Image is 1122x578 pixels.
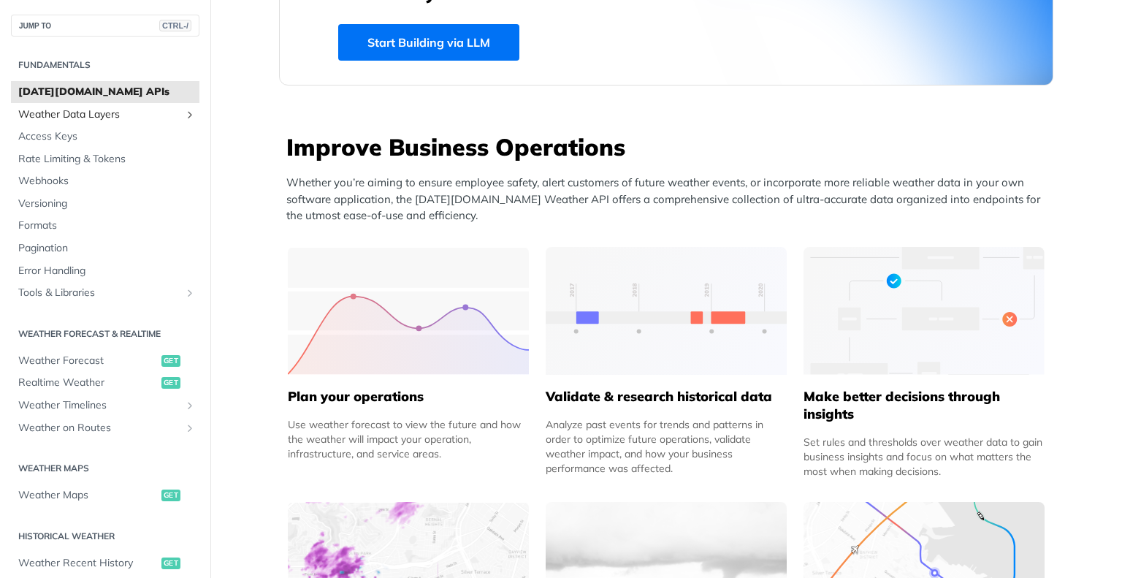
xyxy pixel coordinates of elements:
a: Weather TimelinesShow subpages for Weather Timelines [11,395,199,417]
a: Tools & LibrariesShow subpages for Tools & Libraries [11,282,199,304]
h5: Validate & research historical data [546,388,787,406]
a: Weather Mapsget [11,484,199,506]
span: Weather Forecast [18,354,158,368]
img: a22d113-group-496-32x.svg [804,247,1045,375]
a: Start Building via LLM [338,24,519,61]
span: Weather Maps [18,488,158,503]
span: Pagination [18,241,196,256]
div: Analyze past events for trends and patterns in order to optimize future operations, validate weat... [546,417,787,476]
div: Set rules and thresholds over weather data to gain business insights and focus on what matters th... [804,435,1045,479]
a: Webhooks [11,170,199,192]
span: Weather on Routes [18,421,180,436]
span: Weather Recent History [18,556,158,571]
span: CTRL-/ [159,20,191,31]
span: Tools & Libraries [18,286,180,300]
a: [DATE][DOMAIN_NAME] APIs [11,81,199,103]
button: Show subpages for Tools & Libraries [184,287,196,299]
a: Weather Data LayersShow subpages for Weather Data Layers [11,104,199,126]
a: Realtime Weatherget [11,372,199,394]
a: Pagination [11,237,199,259]
a: Versioning [11,193,199,215]
button: Show subpages for Weather Timelines [184,400,196,411]
h5: Make better decisions through insights [804,388,1045,423]
span: Error Handling [18,264,196,278]
span: get [161,377,180,389]
span: get [161,490,180,501]
span: Weather Data Layers [18,107,180,122]
span: get [161,355,180,367]
h2: Fundamentals [11,58,199,72]
span: Realtime Weather [18,376,158,390]
a: Weather Recent Historyget [11,552,199,574]
a: Access Keys [11,126,199,148]
span: Access Keys [18,129,196,144]
span: Webhooks [18,174,196,189]
button: Show subpages for Weather Data Layers [184,109,196,121]
span: get [161,558,180,569]
a: Weather on RoutesShow subpages for Weather on Routes [11,417,199,439]
img: 13d7ca0-group-496-2.svg [546,247,787,375]
h2: Weather Forecast & realtime [11,327,199,341]
h2: Historical Weather [11,530,199,543]
button: Show subpages for Weather on Routes [184,422,196,434]
h5: Plan your operations [288,388,529,406]
a: Rate Limiting & Tokens [11,148,199,170]
div: Use weather forecast to view the future and how the weather will impact your operation, infrastru... [288,417,529,461]
span: Versioning [18,197,196,211]
a: Weather Forecastget [11,350,199,372]
img: 39565e8-group-4962x.svg [288,247,529,375]
span: Weather Timelines [18,398,180,413]
h2: Weather Maps [11,462,199,475]
h3: Improve Business Operations [286,131,1053,163]
span: Rate Limiting & Tokens [18,152,196,167]
span: [DATE][DOMAIN_NAME] APIs [18,85,196,99]
span: Formats [18,218,196,233]
p: Whether you’re aiming to ensure employee safety, alert customers of future weather events, or inc... [286,175,1053,224]
button: JUMP TOCTRL-/ [11,15,199,37]
a: Error Handling [11,260,199,282]
a: Formats [11,215,199,237]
